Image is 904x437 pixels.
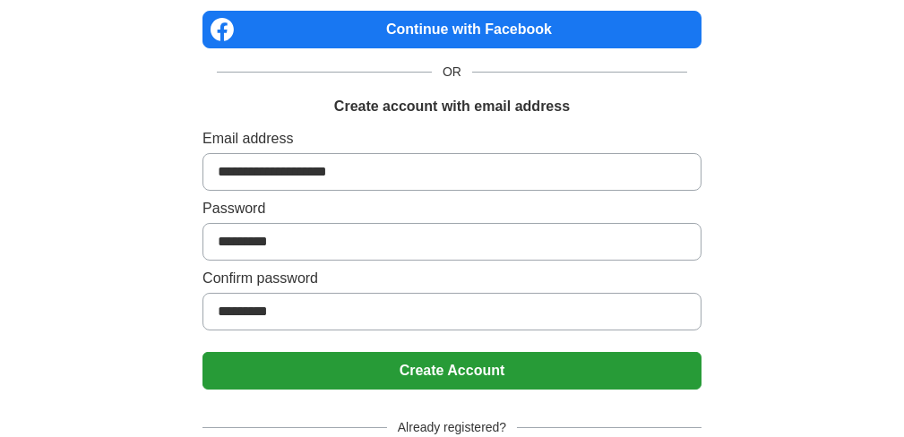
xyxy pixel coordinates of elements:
[202,352,702,390] button: Create Account
[202,11,702,48] a: Continue with Facebook
[202,268,702,289] label: Confirm password
[334,96,570,117] h1: Create account with email address
[202,128,702,150] label: Email address
[202,198,702,219] label: Password
[432,63,472,81] span: OR
[387,418,517,437] span: Already registered?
